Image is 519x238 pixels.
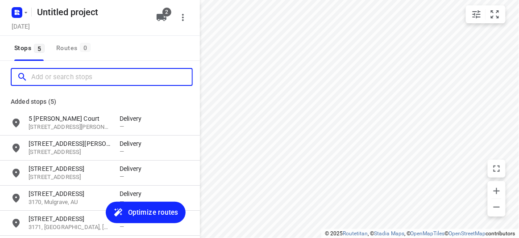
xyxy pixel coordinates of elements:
input: Add or search stops [31,70,192,84]
p: Delivery [120,139,146,148]
li: © 2025 , © , © © contributors [325,230,515,237]
p: Added stops (5) [11,96,189,107]
p: [STREET_ADDRESS] [29,214,111,223]
p: 3170, Mulgrave, AU [29,198,111,207]
p: [STREET_ADDRESS] [29,148,111,157]
h5: Rename [33,5,149,19]
p: [STREET_ADDRESS][PERSON_NAME] [29,139,111,148]
span: — [120,148,124,155]
h5: Project date [8,21,33,31]
p: Delivery [120,164,146,173]
div: Routes [56,42,93,54]
span: 5 [34,44,45,53]
p: 5 [PERSON_NAME] Court [29,114,111,123]
button: 2 [153,8,170,26]
span: 0 [80,43,91,52]
p: [STREET_ADDRESS] [29,164,111,173]
button: Map settings [468,5,486,23]
button: More [174,8,192,26]
a: OpenStreetMap [449,230,486,237]
p: Delivery [120,114,146,123]
span: — [120,173,124,180]
a: Routetitan [343,230,368,237]
span: — [120,123,124,130]
p: [STREET_ADDRESS][PERSON_NAME] [29,123,111,132]
button: Fit zoom [486,5,504,23]
a: Stadia Maps [374,230,404,237]
p: Delivery [120,189,146,198]
span: — [120,223,124,230]
p: [STREET_ADDRESS] [29,173,111,182]
p: 3171, [GEOGRAPHIC_DATA], [GEOGRAPHIC_DATA] [29,223,111,232]
p: [STREET_ADDRESS] [29,189,111,198]
button: Optimize routes [106,202,186,223]
a: OpenMapTiles [411,230,445,237]
span: Optimize routes [128,207,179,218]
span: 2 [162,8,171,17]
span: Stops [14,42,47,54]
span: — [120,198,124,205]
div: small contained button group [466,5,506,23]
